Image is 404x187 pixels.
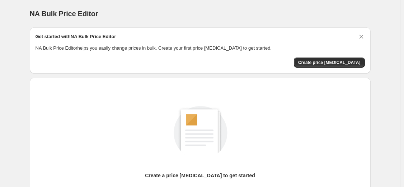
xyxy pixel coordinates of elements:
[358,33,365,40] button: Dismiss card
[36,33,116,40] h2: Get started with NA Bulk Price Editor
[145,172,255,179] p: Create a price [MEDICAL_DATA] to get started
[36,45,365,52] p: NA Bulk Price Editor helps you easily change prices in bulk. Create your first price [MEDICAL_DAT...
[294,58,365,68] button: Create price change job
[298,60,361,65] span: Create price [MEDICAL_DATA]
[30,10,98,18] span: NA Bulk Price Editor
